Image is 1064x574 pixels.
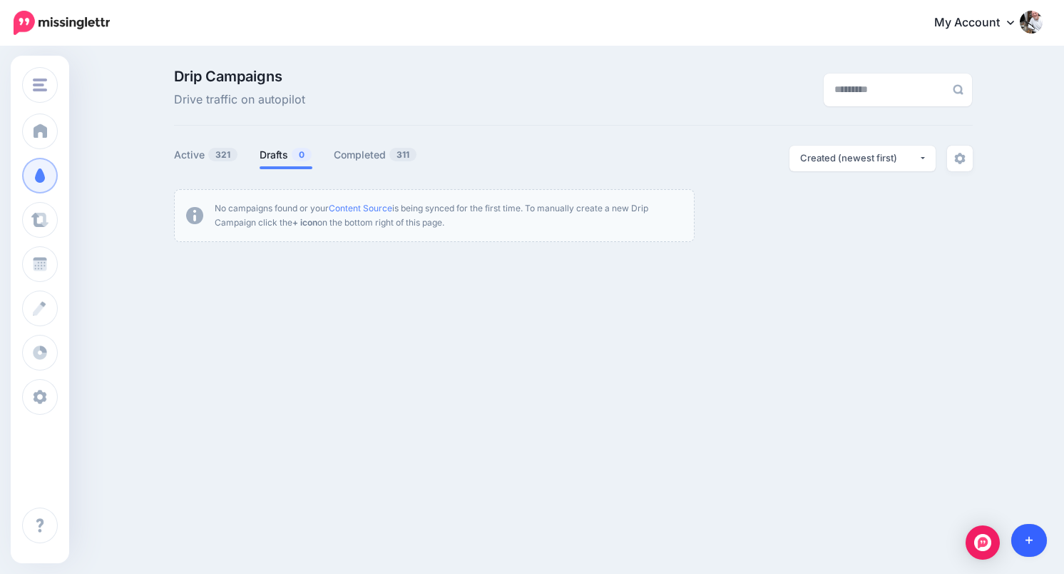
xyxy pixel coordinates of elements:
img: search-grey-6.png [953,84,963,95]
a: Active321 [174,146,238,163]
b: + icon [292,217,317,228]
span: Drip Campaigns [174,69,305,84]
button: Created (newest first) [789,146,936,171]
img: info-circle-grey.png [186,207,203,224]
span: 311 [389,148,416,161]
div: Created (newest first) [800,151,919,165]
img: menu.png [33,79,47,91]
div: Open Intercom Messenger [966,525,1000,560]
a: Content Source [329,203,392,213]
img: Missinglettr [14,11,110,35]
a: Drafts0 [260,146,312,163]
a: Completed311 [334,146,417,163]
span: 321 [208,148,237,161]
img: settings-grey.png [954,153,966,164]
span: Drive traffic on autopilot [174,91,305,109]
p: No campaigns found or your is being synced for the first time. To manually create a new Drip Camp... [215,201,682,230]
span: 0 [292,148,312,161]
a: My Account [920,6,1043,41]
